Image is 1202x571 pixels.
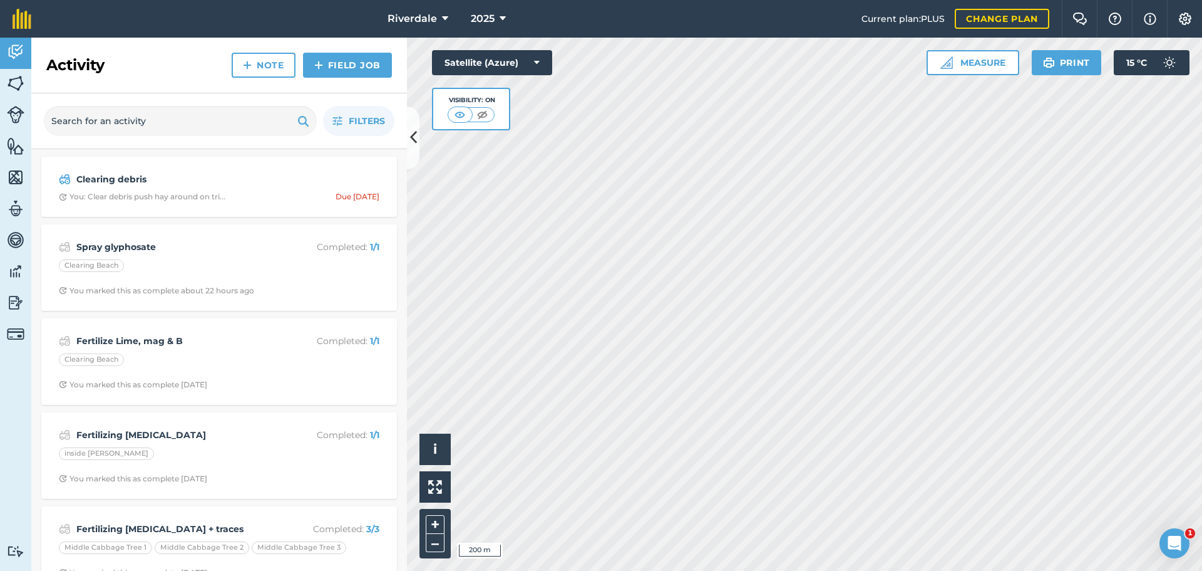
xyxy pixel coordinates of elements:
[370,335,379,347] strong: 1 / 1
[280,428,379,442] p: Completed :
[59,427,71,443] img: svg+xml;base64,PD94bWwgdmVyc2lvbj0iMS4wIiBlbmNvZGluZz0idXRmLTgiPz4KPCEtLSBHZW5lcmF0b3I6IEFkb2JlIE...
[433,441,437,457] span: i
[59,286,67,295] img: Clock with arrow pointing clockwise
[59,380,207,390] div: You marked this as complete [DATE]
[1114,50,1189,75] button: 15 °C
[1126,50,1147,75] span: 15 ° C
[303,53,392,78] a: Field Job
[419,434,451,465] button: i
[7,262,24,281] img: svg+xml;base64,PD94bWwgdmVyc2lvbj0iMS4wIiBlbmNvZGluZz0idXRmLTgiPz4KPCEtLSBHZW5lcmF0b3I6IEFkb2JlIE...
[76,428,275,442] strong: Fertilizing [MEDICAL_DATA]
[940,56,953,69] img: Ruler icon
[314,58,323,73] img: svg+xml;base64,PHN2ZyB4bWxucz0iaHR0cDovL3d3dy53My5vcmcvMjAwMC9zdmciIHdpZHRoPSIxNCIgaGVpZ2h0PSIyNC...
[388,11,437,26] span: Riverdale
[7,106,24,123] img: svg+xml;base64,PD94bWwgdmVyc2lvbj0iMS4wIiBlbmNvZGluZz0idXRmLTgiPz4KPCEtLSBHZW5lcmF0b3I6IEFkb2JlIE...
[1107,13,1122,25] img: A question mark icon
[861,12,945,26] span: Current plan : PLUS
[426,515,444,534] button: +
[232,53,295,78] a: Note
[59,259,124,272] div: Clearing Beach
[1157,50,1182,75] img: svg+xml;base64,PD94bWwgdmVyc2lvbj0iMS4wIiBlbmNvZGluZz0idXRmLTgiPz4KPCEtLSBHZW5lcmF0b3I6IEFkb2JlIE...
[76,334,275,348] strong: Fertilize Lime, mag & B
[428,480,442,494] img: Four arrows, one pointing top left, one top right, one bottom right and the last bottom left
[13,9,31,29] img: fieldmargin Logo
[59,192,225,202] div: You: Clear debris push hay around on tri...
[7,43,24,61] img: svg+xml;base64,PD94bWwgdmVyc2lvbj0iMS4wIiBlbmNvZGluZz0idXRmLTgiPz4KPCEtLSBHZW5lcmF0b3I6IEFkb2JlIE...
[280,240,379,254] p: Completed :
[323,106,394,136] button: Filters
[59,286,254,296] div: You marked this as complete about 22 hours ago
[475,108,490,121] img: svg+xml;base64,PHN2ZyB4bWxucz0iaHR0cDovL3d3dy53My5vcmcvMjAwMC9zdmciIHdpZHRoPSI1MCIgaGVpZ2h0PSI0MC...
[59,333,71,348] img: svg+xml;base64,PD94bWwgdmVyc2lvbj0iMS4wIiBlbmNvZGluZz0idXRmLTgiPz4KPCEtLSBHZW5lcmF0b3I6IEFkb2JlIE...
[1178,13,1193,25] img: A cog icon
[7,168,24,187] img: svg+xml;base64,PHN2ZyB4bWxucz0iaHR0cDovL3d3dy53My5vcmcvMjAwMC9zdmciIHdpZHRoPSI1NiIgaGVpZ2h0PSI2MC...
[1159,528,1189,558] iframe: Intercom live chat
[155,542,249,554] div: Middle Cabbage Tree 2
[59,474,207,484] div: You marked this as complete [DATE]
[44,106,317,136] input: Search for an activity
[1185,528,1195,538] span: 1
[252,542,346,554] div: Middle Cabbage Tree 3
[59,448,154,460] div: inside [PERSON_NAME]
[280,334,379,348] p: Completed :
[426,534,444,552] button: –
[49,420,389,491] a: Fertilizing [MEDICAL_DATA]Completed: 1/1inside [PERSON_NAME]Clock with arrow pointing clockwiseYo...
[49,232,389,303] a: Spray glyphosateCompleted: 1/1Clearing BeachClock with arrow pointing clockwiseYou marked this as...
[370,429,379,441] strong: 1 / 1
[1043,55,1055,70] img: svg+xml;base64,PHN2ZyB4bWxucz0iaHR0cDovL3d3dy53My5vcmcvMjAwMC9zdmciIHdpZHRoPSIxOSIgaGVpZ2h0PSIyNC...
[7,545,24,557] img: svg+xml;base64,PD94bWwgdmVyc2lvbj0iMS4wIiBlbmNvZGluZz0idXRmLTgiPz4KPCEtLSBHZW5lcmF0b3I6IEFkb2JlIE...
[243,58,252,73] img: svg+xml;base64,PHN2ZyB4bWxucz0iaHR0cDovL3d3dy53My5vcmcvMjAwMC9zdmciIHdpZHRoPSIxNCIgaGVpZ2h0PSIyNC...
[7,199,24,218] img: svg+xml;base64,PD94bWwgdmVyc2lvbj0iMS4wIiBlbmNvZGluZz0idXRmLTgiPz4KPCEtLSBHZW5lcmF0b3I6IEFkb2JlIE...
[59,193,67,201] img: Clock with arrow pointing clockwise
[1144,11,1156,26] img: svg+xml;base64,PHN2ZyB4bWxucz0iaHR0cDovL3d3dy53My5vcmcvMjAwMC9zdmciIHdpZHRoPSIxNyIgaGVpZ2h0PSIxNy...
[59,239,71,254] img: svg+xml;base64,PD94bWwgdmVyc2lvbj0iMS4wIiBlbmNvZGluZz0idXRmLTgiPz4KPCEtLSBHZW5lcmF0b3I6IEFkb2JlIE...
[76,172,275,186] strong: Clearing debris
[452,108,468,121] img: svg+xml;base64,PHN2ZyB4bWxucz0iaHR0cDovL3d3dy53My5vcmcvMjAwMC9zdmciIHdpZHRoPSI1MCIgaGVpZ2h0PSI0MC...
[59,474,67,483] img: Clock with arrow pointing clockwise
[297,113,309,128] img: svg+xml;base64,PHN2ZyB4bWxucz0iaHR0cDovL3d3dy53My5vcmcvMjAwMC9zdmciIHdpZHRoPSIxOSIgaGVpZ2h0PSIyNC...
[366,523,379,535] strong: 3 / 3
[7,231,24,249] img: svg+xml;base64,PD94bWwgdmVyc2lvbj0iMS4wIiBlbmNvZGluZz0idXRmLTgiPz4KPCEtLSBHZW5lcmF0b3I6IEFkb2JlIE...
[7,137,24,155] img: svg+xml;base64,PHN2ZyB4bWxucz0iaHR0cDovL3d3dy53My5vcmcvMjAwMC9zdmciIHdpZHRoPSI1NiIgaGVpZ2h0PSI2MC...
[280,522,379,536] p: Completed :
[49,164,389,209] a: Clearing debrisClock with arrow pointing clockwiseYou: Clear debris push hay around on tri...Due ...
[336,192,379,202] div: Due [DATE]
[7,74,24,93] img: svg+xml;base64,PHN2ZyB4bWxucz0iaHR0cDovL3d3dy53My5vcmcvMjAwMC9zdmciIHdpZHRoPSI1NiIgaGVpZ2h0PSI2MC...
[49,326,389,397] a: Fertilize Lime, mag & BCompleted: 1/1Clearing BeachClock with arrow pointing clockwiseYou marked ...
[7,293,24,312] img: svg+xml;base64,PD94bWwgdmVyc2lvbj0iMS4wIiBlbmNvZGluZz0idXRmLTgiPz4KPCEtLSBHZW5lcmF0b3I6IEFkb2JlIE...
[1072,13,1087,25] img: Two speech bubbles overlapping with the left bubble in the forefront
[432,50,552,75] button: Satellite (Azure)
[76,522,275,536] strong: Fertilizing [MEDICAL_DATA] + traces
[927,50,1019,75] button: Measure
[59,354,124,366] div: Clearing Beach
[955,9,1049,29] a: Change plan
[471,11,495,26] span: 2025
[7,325,24,343] img: svg+xml;base64,PD94bWwgdmVyc2lvbj0iMS4wIiBlbmNvZGluZz0idXRmLTgiPz4KPCEtLSBHZW5lcmF0b3I6IEFkb2JlIE...
[59,380,67,389] img: Clock with arrow pointing clockwise
[448,95,495,105] div: Visibility: On
[349,114,385,128] span: Filters
[59,521,71,537] img: svg+xml;base64,PD94bWwgdmVyc2lvbj0iMS4wIiBlbmNvZGluZz0idXRmLTgiPz4KPCEtLSBHZW5lcmF0b3I6IEFkb2JlIE...
[1032,50,1102,75] button: Print
[76,240,275,254] strong: Spray glyphosate
[59,542,152,554] div: Middle Cabbage Tree 1
[46,55,105,75] h2: Activity
[370,241,379,253] strong: 1 / 1
[59,172,71,187] img: svg+xml;base64,PD94bWwgdmVyc2lvbj0iMS4wIiBlbmNvZGluZz0idXRmLTgiPz4KPCEtLSBHZW5lcmF0b3I6IEFkb2JlIE...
